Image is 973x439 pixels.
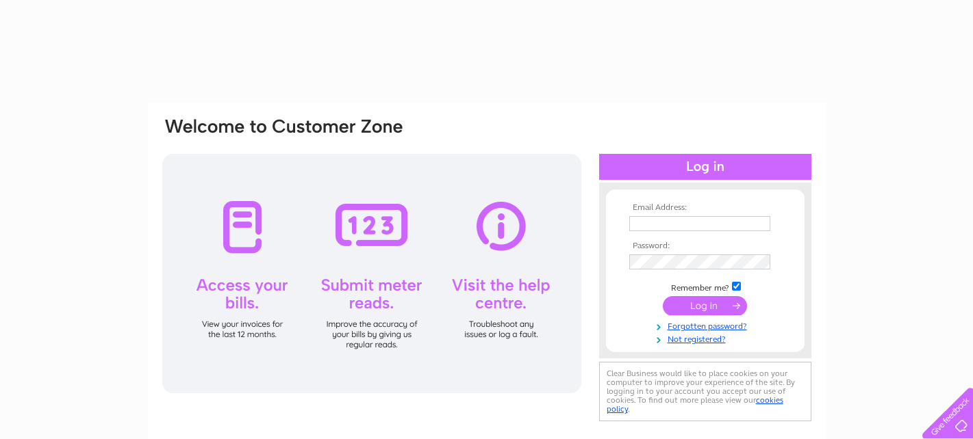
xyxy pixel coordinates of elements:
a: cookies policy [607,395,783,414]
td: Remember me? [626,280,785,293]
a: Not registered? [629,332,785,345]
input: Submit [663,296,747,315]
a: Forgotten password? [629,319,785,332]
th: Email Address: [626,203,785,213]
div: Clear Business would like to place cookies on your computer to improve your experience of the sit... [599,362,811,421]
th: Password: [626,241,785,251]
